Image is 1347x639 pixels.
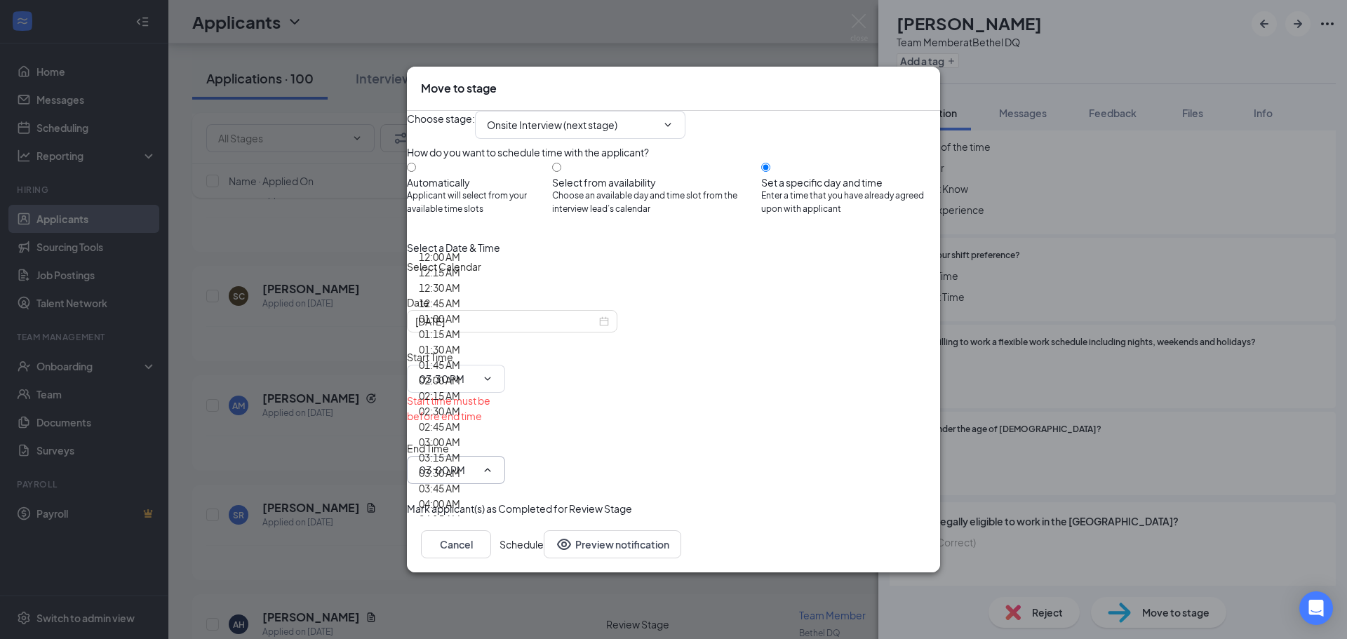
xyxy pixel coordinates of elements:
[419,403,460,419] div: 02:30 AM
[544,530,681,558] button: Preview notificationEye
[415,314,596,329] input: Sep 15, 2025
[407,144,940,160] div: How do you want to schedule time with the applicant?
[407,351,453,363] span: Start Time
[407,240,940,255] div: Select a Date & Time
[419,465,460,480] div: 03:30 AM
[482,373,493,384] svg: ChevronDown
[419,434,460,450] div: 03:00 AM
[419,480,460,496] div: 03:45 AM
[419,388,460,403] div: 02:15 AM
[407,189,552,216] span: Applicant will select from your available time slots
[419,511,460,527] div: 04:15 AM
[662,119,673,130] svg: ChevronDown
[419,264,460,280] div: 12:15 AM
[552,175,761,189] div: Select from availability
[419,295,460,311] div: 12:45 AM
[419,496,460,511] div: 04:00 AM
[419,249,460,264] div: 12:00 AM
[421,530,491,558] button: Cancel
[407,501,632,516] span: Mark applicant(s) as Completed for Review Stage
[421,81,497,96] h3: Move to stage
[407,111,475,139] span: Choose stage :
[407,175,552,189] div: Automatically
[419,357,460,372] div: 01:45 AM
[500,530,544,558] button: Schedule
[419,326,460,342] div: 01:15 AM
[556,536,572,553] svg: Eye
[1299,591,1333,625] div: Open Intercom Messenger
[407,393,505,424] div: Start time must be before end time
[407,260,481,273] span: Select Calendar
[419,450,460,465] div: 03:15 AM
[552,189,761,216] span: Choose an available day and time slot from the interview lead’s calendar
[419,342,460,357] div: 01:30 AM
[761,175,940,189] div: Set a specific day and time
[407,296,429,309] span: Date
[761,189,940,216] span: Enter a time that you have already agreed upon with applicant
[407,442,449,455] span: End Time
[419,419,460,434] div: 02:45 AM
[419,372,460,388] div: 02:00 AM
[482,464,493,476] svg: ChevronUp
[419,311,460,326] div: 01:00 AM
[419,280,460,295] div: 12:30 AM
